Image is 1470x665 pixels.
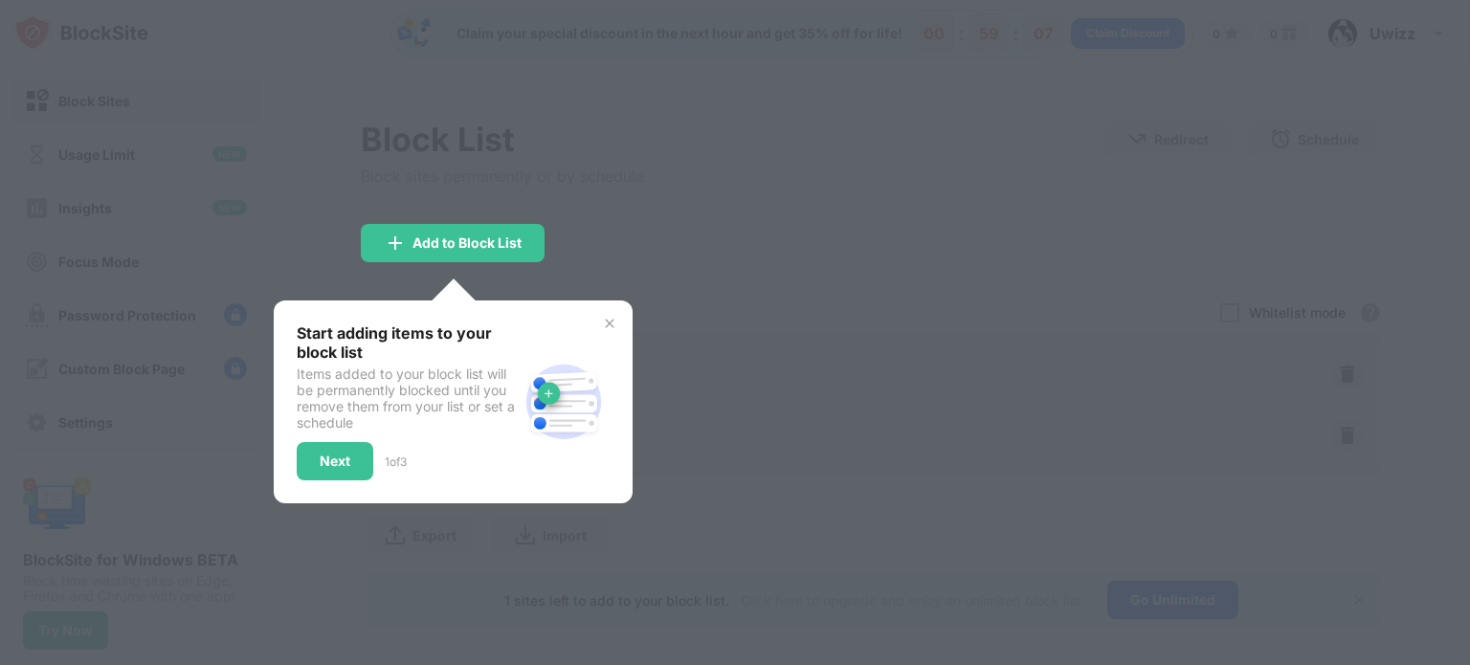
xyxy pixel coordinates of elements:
div: Add to Block List [412,235,522,251]
div: Items added to your block list will be permanently blocked until you remove them from your list o... [297,366,518,431]
div: 1 of 3 [385,454,407,469]
div: Next [320,454,350,469]
div: Start adding items to your block list [297,323,518,362]
img: x-button.svg [602,316,617,331]
img: block-site.svg [518,356,610,448]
